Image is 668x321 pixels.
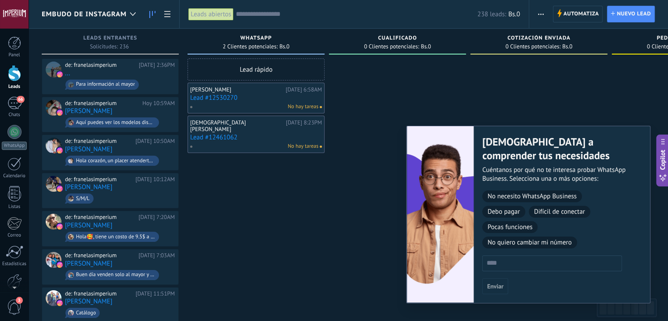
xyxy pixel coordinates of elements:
span: Difícil de conectar [529,206,590,218]
a: Lista [160,6,175,23]
div: Panel [2,52,27,58]
div: [DATE] 8:23PM [286,119,322,133]
span: Cotización enviada [507,35,571,41]
span: No hay tareas [288,142,318,150]
img: instagram.svg [57,147,63,153]
div: Cotización enviada [475,35,603,43]
span: 66 [17,96,24,103]
div: de: franelasimperium [65,214,136,221]
span: Nuevo lead [617,6,651,22]
a: [PERSON_NAME] [65,107,112,115]
span: 2 Clientes potenciales: [223,44,278,49]
div: Cualificado [333,35,462,43]
div: WHATSAPP [192,35,320,43]
div: de: franelasimperium [65,290,133,297]
span: No hay nada asignado [320,106,322,108]
img: Not-interested-big.png [407,126,474,303]
div: Hola🥰, tiene un costo de 9.5$ a partir de 12, al detal 13$, aquí te dejo mi número para enviarte ... [76,234,155,240]
div: Leads abiertos [188,8,233,21]
div: de: franelasimperium [65,100,139,107]
div: Lisseth Flores [46,214,61,230]
img: instagram.svg [57,300,63,306]
span: Embudo de Instagram [42,10,126,18]
span: Pocas funciones [482,221,538,233]
div: de: franelasimperium [65,176,132,183]
div: Alexander Garcia [46,290,61,306]
div: [DATE] 10:12AM [135,176,175,183]
a: [PERSON_NAME] [65,260,112,267]
span: 0 Clientes potenciales: [506,44,560,49]
span: Automatiza [563,6,599,22]
div: [DATE] 10:50AM [135,138,175,145]
div: Estadísticas [2,261,27,267]
div: Hola corazón, un placer atenderte💕 Tenemos variedad en franelas, aquí te dejo los precios de cada... [76,158,155,164]
span: 3 [16,297,23,304]
span: No necesito WhatsApp Business [482,190,582,202]
div: [DATE] 2:36PM [139,62,175,69]
div: Catálogo [76,310,96,316]
div: [DATE] 11:51PM [136,290,175,297]
div: de: franelasimperium [65,138,132,145]
img: instagram.svg [57,109,63,116]
img: instagram.svg [57,71,63,77]
span: Enviar [487,283,503,289]
div: de: franelasimperium [65,62,136,69]
div: Listas [2,204,27,210]
span: Copilot [658,150,667,170]
div: Aquí puedes ver los modelos disponibles⬇️ [URL][DOMAIN_NAME] Para mas información comunicate via ... [76,120,155,126]
a: Automatiza [553,6,603,22]
span: Cualificado [378,35,417,41]
a: [PERSON_NAME] [65,298,112,305]
h2: [DEMOGRAPHIC_DATA] a comprender tus necesidades [482,135,630,162]
div: WhatsApp [2,142,27,150]
span: Leads Entrantes [83,35,137,41]
a: Nuevo lead [607,6,655,22]
div: [DATE] 6:58AM [286,86,322,93]
div: Para información al mayor [76,81,135,88]
div: Yauri Bogarin [46,252,61,268]
div: Calendario [2,173,27,179]
div: Dennys Yajure [46,100,61,116]
a: Leads [145,6,160,23]
button: Enviar [482,278,508,294]
a: [PERSON_NAME] [65,222,112,229]
span: No hay tareas [288,103,318,111]
a: [PERSON_NAME] [65,146,112,153]
span: Solicitudes: 236 [90,44,129,49]
div: [PERSON_NAME] [190,86,284,93]
a: Lead #12530270 [190,94,322,102]
a: Lead #12461062 [190,134,322,141]
a: ... [65,69,70,77]
img: instagram.svg [57,262,63,268]
div: Willmary Gonzalez [46,176,61,192]
div: S/M/L [76,196,90,202]
span: No hay nada asignado [320,146,322,148]
span: No quiero cambiar mi número [482,237,577,248]
div: [DATE] 7:20AM [139,214,175,221]
span: Bs.0 [562,44,572,49]
div: [DEMOGRAPHIC_DATA][PERSON_NAME] [190,119,284,133]
button: Más [534,6,547,22]
img: instagram.svg [57,223,63,230]
span: Debo pagar [482,206,525,218]
span: Bs.0 [421,44,431,49]
img: instagram.svg [57,186,63,192]
div: Leads [2,84,27,90]
span: 0 Clientes potenciales: [364,44,419,49]
div: de: franelasimperium [65,252,136,259]
div: Correo [2,233,27,238]
div: Leads Entrantes [46,35,174,43]
div: Hoy 10:59AM [142,100,175,107]
span: Bs.0 [279,44,289,49]
div: Lead rápido [188,58,325,80]
a: [PERSON_NAME] [65,183,112,191]
span: WHATSAPP [240,35,272,41]
div: Chats [2,112,27,118]
span: Cuéntanos por qué no te interesa probar WhatsApp Business. Selecciona una o más opciones: [482,166,630,183]
div: Buen día venden solo al mayor y dónde están ubicados [76,272,155,278]
div: [DATE] 7:03AM [139,252,175,259]
div: Jose Miguel Gonzalez [46,138,61,153]
span: 238 leads: [477,10,506,18]
span: Bs.0 [508,10,520,18]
